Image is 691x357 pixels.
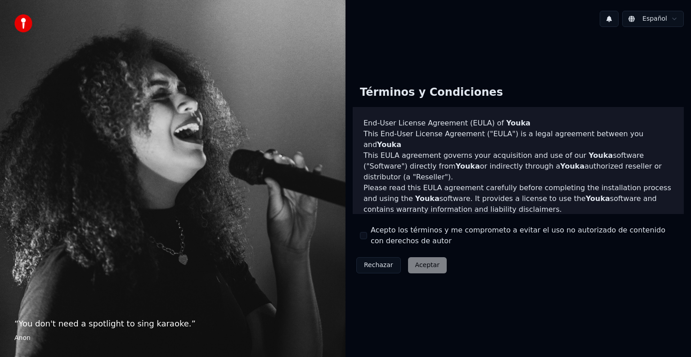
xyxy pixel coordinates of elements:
h3: End-User License Agreement (EULA) of [363,118,673,129]
p: This EULA agreement governs your acquisition and use of our software ("Software") directly from o... [363,150,673,183]
div: Términos y Condiciones [353,78,510,107]
img: youka [14,14,32,32]
span: Youka [456,162,480,170]
span: Youka [586,194,610,203]
button: Rechazar [356,257,401,273]
span: Youka [588,151,613,160]
span: Youka [506,119,530,127]
span: Youka [560,162,584,170]
label: Acepto los términos y me comprometo a evitar el uso no autorizado de contenido con derechos de autor [371,225,677,246]
span: Youka [377,140,401,149]
p: “ You don't need a spotlight to sing karaoke. ” [14,317,331,330]
p: This End-User License Agreement ("EULA") is a legal agreement between you and [363,129,673,150]
footer: Anon [14,334,331,343]
p: Please read this EULA agreement carefully before completing the installation process and using th... [363,183,673,215]
span: Youka [415,194,440,203]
